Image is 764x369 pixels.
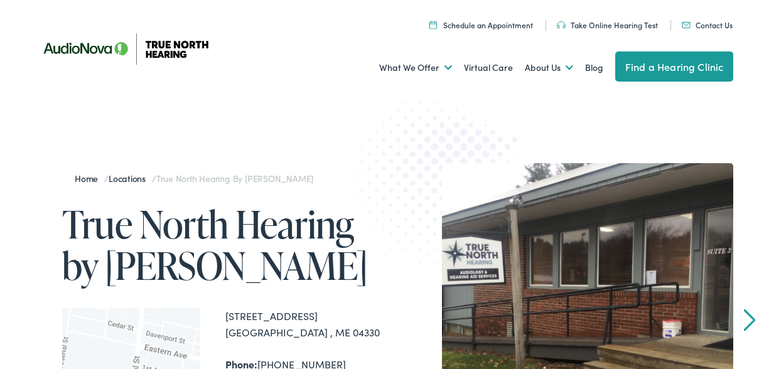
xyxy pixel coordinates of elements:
[379,45,452,91] a: What We Offer
[525,45,573,91] a: About Us
[615,51,733,82] a: Find a Hearing Clinic
[429,19,533,30] a: Schedule an Appointment
[682,22,691,28] img: Mail icon in color code ffb348, used for communication purposes
[109,172,152,184] a: Locations
[156,172,313,184] span: True North Hearing by [PERSON_NAME]
[682,19,733,30] a: Contact Us
[464,45,513,91] a: Virtual Care
[75,172,104,184] a: Home
[557,19,658,30] a: Take Online Hearing Test
[225,308,382,340] div: [STREET_ADDRESS] [GEOGRAPHIC_DATA] , ME 04330
[744,309,756,331] a: Next
[429,21,437,29] img: Icon symbolizing a calendar in color code ffb348
[75,172,313,184] span: / /
[557,21,566,29] img: Headphones icon in color code ffb348
[585,45,603,91] a: Blog
[62,203,382,286] h1: True North Hearing by [PERSON_NAME]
